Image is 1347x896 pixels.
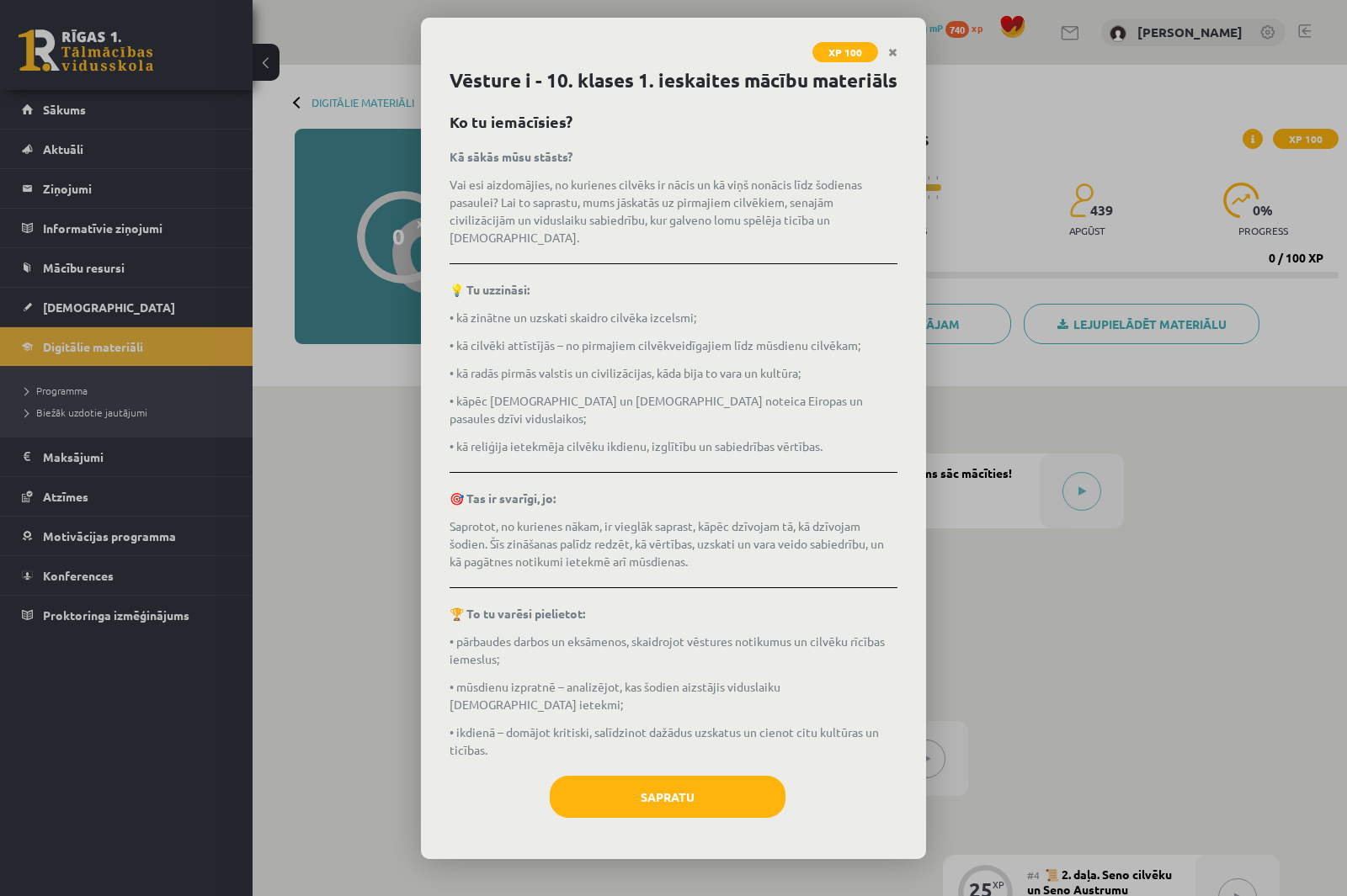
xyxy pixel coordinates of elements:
p: Saprotot, no kurienes nākam, ir vieglāk saprast, kāpēc dzīvojam tā, kā dzīvojam šodien. Šīs zināš... [450,517,897,570]
p: • kā reliģija ietekmēja cilvēku ikdienu, izglītību un sabiedrības vērtības. [450,437,897,455]
strong: Kā sākās mūsu stāsts? [450,149,572,164]
p: • pārbaudes darbos un eksāmenos, skaidrojot vēstures notikumus un cilvēku rīcības iemeslus; [450,633,897,668]
p: • kā radās pirmās valstis un civilizācijas, kāda bija to vara un kultūra; [450,364,897,382]
p: • ikdienā – domājot kritiski, salīdzinot dažādus uzskatus un cienot citu kultūras un ticības. [450,724,897,759]
p: • kā zinātne un uzskati skaidro cilvēka izcelsmi; [450,309,897,326]
p: • mūsdienu izpratnē – analizējot, kas šodien aizstājis viduslaiku [DEMOGRAPHIC_DATA] ietekmi; [450,678,897,713]
span: XP 100 [812,42,878,62]
a: Close [878,36,908,69]
h2: Ko tu iemācīsies? [450,110,897,133]
button: Sapratu [550,776,785,818]
p: • kā cilvēki attīstījās – no pirmajiem cilvēkveidīgajiem līdz mūsdienu cilvēkam; [450,337,897,354]
strong: 💡 Tu uzzināsi: [450,282,530,297]
strong: 🏆 To tu varēsi pielietot: [450,606,585,621]
p: Vai esi aizdomājies, no kurienes cilvēks ir nācis un kā viņš nonācis līdz šodienas pasaulei? Lai ... [450,176,897,247]
strong: 🎯 Tas ir svarīgi, jo: [450,490,556,506]
p: • kāpēc [DEMOGRAPHIC_DATA] un [DEMOGRAPHIC_DATA] noteica Eiropas un pasaules dzīvi viduslaikos; [450,392,897,427]
h1: Vēsture i - 10. klases 1. ieskaites mācību materiāls [450,66,897,95]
